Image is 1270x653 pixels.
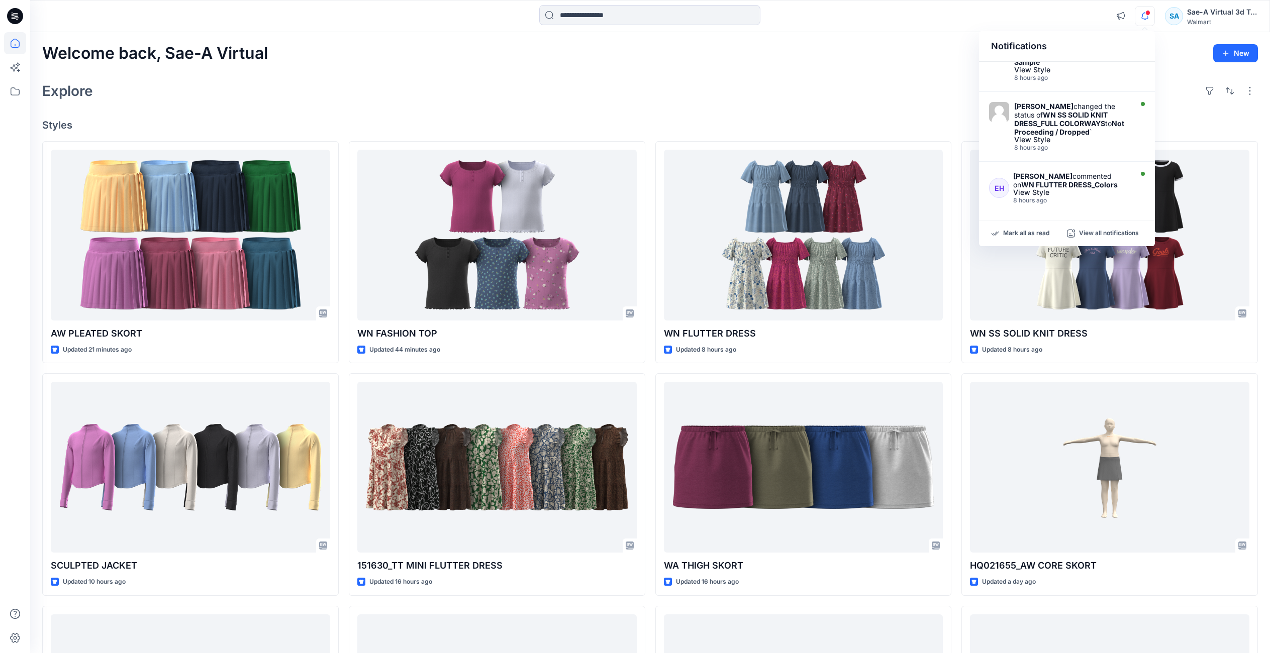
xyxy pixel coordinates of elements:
p: Updated 10 hours ago [63,577,126,587]
a: WN FASHION TOP [357,150,637,320]
a: SCULPTED JACKET [51,382,330,553]
strong: [PERSON_NAME] [1013,172,1072,180]
h4: Styles [42,119,1258,131]
p: WN FASHION TOP [357,326,637,341]
div: View Style [1014,66,1130,73]
strong: WN FLUTTER DRESS_Colors [1021,180,1118,189]
div: SA [1165,7,1183,25]
div: Sae-A Virtual 3d Team [1187,6,1257,18]
a: AW PLEATED SKORT [51,150,330,320]
p: Mark all as read [1003,229,1049,238]
a: 151630_TT MINI FLUTTER DRESS [357,382,637,553]
p: HQ021655_AW CORE SKORT [970,559,1249,573]
p: WN SS SOLID KNIT DRESS [970,326,1249,341]
div: View Style [1013,189,1130,196]
p: SCULPTED JACKET [51,559,330,573]
button: New [1213,44,1258,62]
p: Updated 21 minutes ago [63,345,132,355]
div: EH [989,178,1009,198]
div: changed the status of to ` [1014,102,1130,136]
a: WA THIGH SKORT [664,382,943,553]
div: Monday, September 29, 2025 16:53 [1013,197,1130,204]
div: Notifications [979,31,1155,62]
p: Updated 16 hours ago [369,577,432,587]
div: View Style [1014,136,1130,143]
h2: Explore [42,83,93,99]
p: WA THIGH SKORT [664,559,943,573]
p: Updated 44 minutes ago [369,345,440,355]
p: 151630_TT MINI FLUTTER DRESS [357,559,637,573]
div: commented on [1013,172,1130,189]
a: HQ021655_AW CORE SKORT [970,382,1249,553]
div: Monday, September 29, 2025 16:54 [1014,144,1130,151]
a: WN SS SOLID KNIT DRESS [970,150,1249,320]
p: Updated 8 hours ago [982,345,1042,355]
p: AW PLEATED SKORT [51,326,330,341]
p: Updated 8 hours ago [676,345,736,355]
p: Updated a day ago [982,577,1036,587]
img: Ellie Hosokawa [989,102,1009,122]
p: WN FLUTTER DRESS [664,326,943,341]
div: Monday, September 29, 2025 16:54 [1014,74,1130,81]
strong: Not Proceeding / Dropped [1014,119,1124,136]
strong: WN SS SOLID KNIT DRESS_FULL COLORWAYS [1014,111,1108,128]
a: WN FLUTTER DRESS [664,150,943,320]
h2: Welcome back, Sae-A Virtual [42,44,268,63]
div: Walmart [1187,18,1257,26]
p: View all notifications [1079,229,1139,238]
strong: [PERSON_NAME] [1014,102,1073,111]
p: Updated 16 hours ago [676,577,739,587]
